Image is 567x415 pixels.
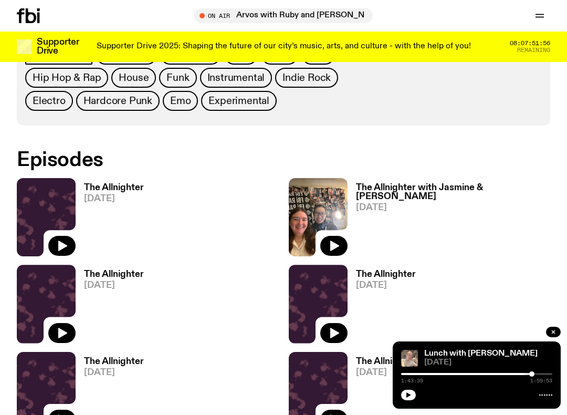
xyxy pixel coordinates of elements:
[200,68,272,88] a: Instrumental
[201,91,277,111] a: Experimental
[356,368,416,377] span: [DATE]
[424,359,552,367] span: [DATE]
[159,68,196,88] a: Funk
[401,378,423,383] span: 1:43:39
[356,183,550,201] h3: The Allnighter with Jasmine & [PERSON_NAME]
[84,368,144,377] span: [DATE]
[282,72,331,84] span: Indie Rock
[17,151,369,170] h2: Episodes
[84,357,144,366] h3: The Allnighter
[207,72,265,84] span: Instrumental
[275,68,338,88] a: Indie Rock
[76,91,160,111] a: Hardcore Punk
[33,72,101,84] span: Hip Hop & Rap
[348,270,416,343] a: The Allnighter[DATE]
[510,40,550,46] span: 08:07:51:56
[530,378,552,383] span: 1:59:53
[83,95,152,107] span: Hardcore Punk
[76,270,144,343] a: The Allnighter[DATE]
[37,38,79,56] h3: Supporter Drive
[84,270,144,279] h3: The Allnighter
[356,281,416,290] span: [DATE]
[97,42,471,51] p: Supporter Drive 2025: Shaping the future of our city’s music, arts, and culture - with the help o...
[166,72,189,84] span: Funk
[517,47,550,53] span: Remaining
[84,183,144,192] h3: The Allnighter
[111,68,156,88] a: House
[170,95,191,107] span: Emo
[194,8,373,23] button: On AirArvos with Ruby and [PERSON_NAME]
[348,183,550,256] a: The Allnighter with Jasmine & [PERSON_NAME][DATE]
[424,349,538,358] a: Lunch with [PERSON_NAME]
[25,91,73,111] a: Electro
[163,91,198,111] a: Emo
[356,357,416,366] h3: The Allnighter
[25,68,108,88] a: Hip Hop & Rap
[84,281,144,290] span: [DATE]
[33,95,66,107] span: Electro
[356,270,416,279] h3: The Allnighter
[76,183,144,256] a: The Allnighter[DATE]
[208,95,269,107] span: Experimental
[84,194,144,203] span: [DATE]
[119,72,149,84] span: House
[356,203,550,212] span: [DATE]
